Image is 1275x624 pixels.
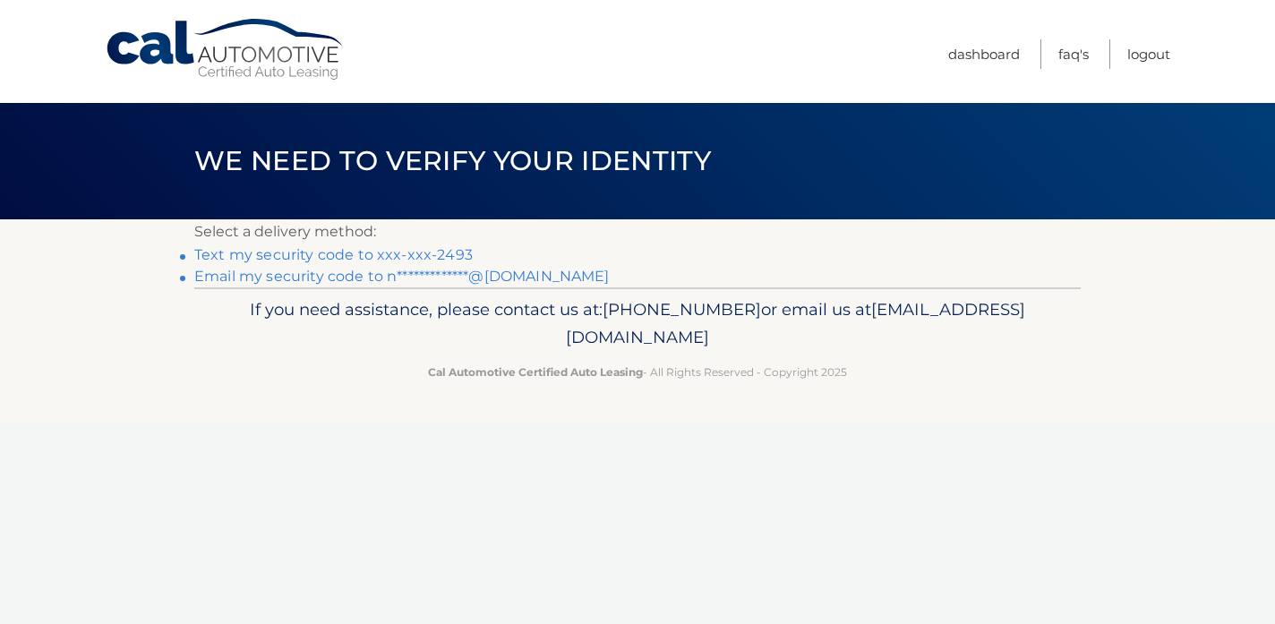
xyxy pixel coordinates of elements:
a: Dashboard [948,39,1020,69]
span: We need to verify your identity [194,144,711,177]
span: [PHONE_NUMBER] [603,299,761,320]
strong: Cal Automotive Certified Auto Leasing [428,365,643,379]
a: Text my security code to xxx-xxx-2493 [194,246,473,263]
p: - All Rights Reserved - Copyright 2025 [206,363,1069,381]
a: FAQ's [1058,39,1089,69]
a: Logout [1127,39,1170,69]
p: If you need assistance, please contact us at: or email us at [206,295,1069,353]
p: Select a delivery method: [194,219,1081,244]
a: Cal Automotive [105,18,347,81]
